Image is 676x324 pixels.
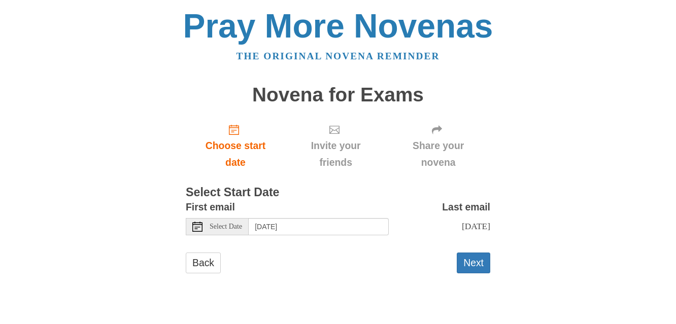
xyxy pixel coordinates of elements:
span: [DATE] [462,221,490,231]
div: Click "Next" to confirm your start date first. [285,116,386,176]
button: Next [457,253,490,273]
span: Select Date [210,223,242,230]
a: Pray More Novenas [183,7,493,45]
span: Invite your friends [295,137,376,171]
span: Choose start date [196,137,275,171]
h1: Novena for Exams [186,84,490,106]
span: Share your novena [396,137,480,171]
a: Choose start date [186,116,285,176]
a: Back [186,253,221,273]
h3: Select Start Date [186,186,490,199]
label: First email [186,199,235,215]
label: Last email [442,199,490,215]
a: The original novena reminder [236,51,440,61]
div: Click "Next" to confirm your start date first. [386,116,490,176]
